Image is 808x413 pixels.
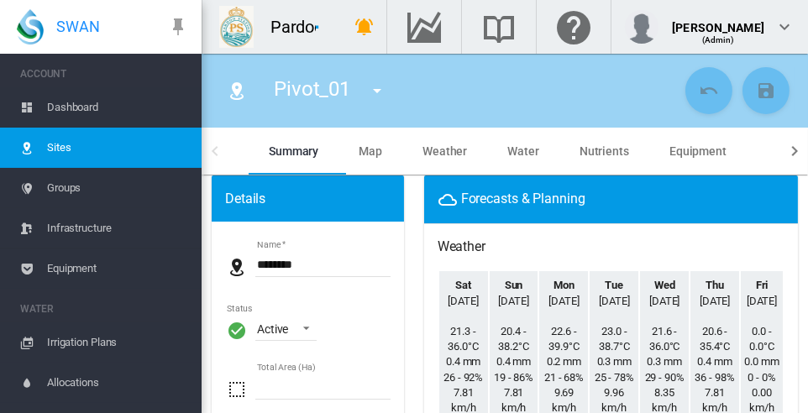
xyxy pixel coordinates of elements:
[649,325,679,353] span: Temperature
[498,279,528,306] span: Sunday
[269,144,318,158] span: Summary
[479,17,519,37] md-icon: Search the knowledge base
[47,322,188,363] span: Irrigation Plans
[544,371,584,384] span: Humidity
[455,279,471,291] b: Sat
[438,190,458,210] md-icon: icon-weather-cloudy
[685,67,732,114] button: Cancel Changes
[47,248,188,289] span: Equipment
[747,279,777,306] span: Friday
[756,279,769,291] b: Fri
[580,144,629,158] span: Nutrients
[448,279,478,306] span: Saturday
[227,257,247,277] md-icon: icon-map-marker-radius
[47,128,188,168] span: Sites
[744,355,779,368] span: Rainfall
[781,128,808,175] md-next-button: Next Page
[446,355,480,368] span: Rainfall
[695,371,735,384] span: Humidity
[554,17,594,37] md-icon: Click here for help
[274,77,350,101] span: Pivot_01
[774,17,795,37] md-icon: icon-chevron-down
[595,371,634,384] span: Humidity
[625,10,658,44] img: profile.jpg
[507,144,539,158] span: Water
[700,279,730,306] span: Thursday
[220,74,254,107] button: Click to go to list of Sites
[700,325,730,353] span: Temperature
[404,17,444,37] md-icon: Go to the Data Hub
[748,371,775,384] span: Humidity
[599,279,629,306] span: Tuesday
[496,355,531,368] span: Rainfall
[494,371,533,384] span: Humidity
[168,17,188,37] md-icon: icon-pin
[422,144,467,158] span: Weather
[219,6,254,48] img: 9k=
[225,190,265,208] span: Details
[547,355,581,368] span: Rainfall
[270,15,338,39] div: Pardoo
[649,279,679,306] span: Wednesday
[438,238,485,256] h3: Click to go to Pivot_01 weather observations
[20,295,188,322] span: WATER
[756,81,776,101] md-icon: icon-content-save
[645,371,685,384] span: Humidity
[360,74,394,107] button: icon-menu-down
[749,325,774,353] span: Temperature
[367,81,387,101] md-icon: icon-menu-down
[461,191,585,206] span: Forecasts & Planning
[47,168,188,208] span: Groups
[47,208,188,248] span: Infrastructure
[56,16,100,37] span: SWAN
[648,355,682,368] span: Rainfall
[697,355,732,368] span: Rainfall
[17,9,44,44] img: SWAN-Landscape-Logo-Colour-drop.png
[47,87,188,128] span: Dashboard
[359,144,382,158] span: Map
[448,325,478,353] span: Temperature
[227,320,247,341] i: Active
[227,379,247,400] md-icon: icon-select
[597,355,632,368] span: Rainfall
[227,81,247,101] md-icon: icon-map-marker-radius
[706,279,724,291] b: Thu
[354,17,375,37] md-icon: icon-bell-ring
[498,325,528,353] span: Temperature
[669,144,727,158] span: Equipment
[654,279,675,291] b: Wed
[699,81,719,101] md-icon: icon-undo
[702,35,735,44] span: (Admin)
[548,325,579,353] span: Temperature
[599,325,629,353] span: Temperature
[202,128,228,175] md-prev-button: Previous Page
[348,10,381,44] button: icon-bell-ring
[605,279,623,291] b: Tue
[554,279,575,291] b: Mon
[742,67,790,114] button: Save Changes
[548,279,579,306] span: Monday
[672,13,764,29] div: [PERSON_NAME]
[20,60,188,87] span: ACCOUNT
[47,363,188,403] span: Allocations
[443,371,483,384] span: Humidity
[257,322,288,336] div: Active
[255,316,317,341] md-select: Status : Active
[505,279,523,291] b: Sun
